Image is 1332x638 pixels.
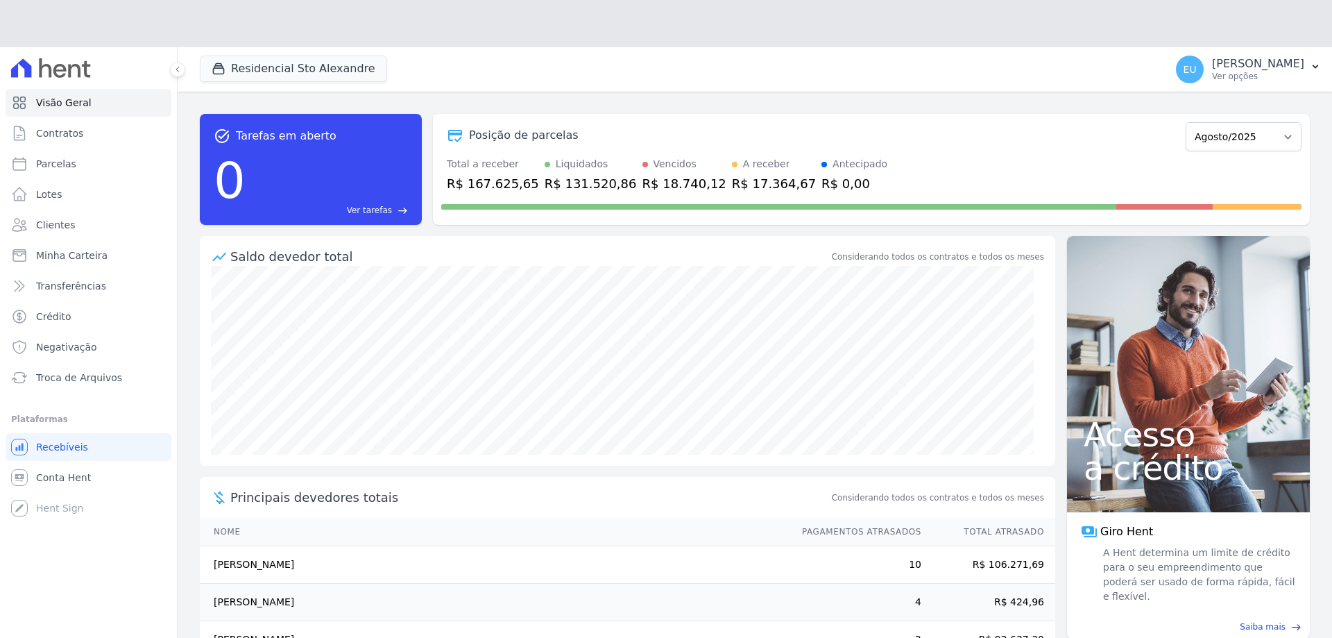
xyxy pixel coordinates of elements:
a: Saiba mais east [1075,621,1301,633]
div: R$ 0,00 [821,174,887,193]
span: Visão Geral [36,96,92,110]
span: east [398,205,408,216]
span: Ver tarefas [347,204,392,217]
a: Ver tarefas east [251,204,408,217]
div: A receber [743,157,790,171]
a: Recebíveis [6,433,171,461]
div: Considerando todos os contratos e todos os meses [832,251,1044,263]
div: Vencidos [654,157,697,171]
p: Ver opções [1212,71,1304,82]
span: Lotes [36,187,62,201]
a: Lotes [6,181,171,208]
span: Acesso [1084,418,1293,451]
span: EU [1184,65,1197,74]
span: Clientes [36,218,75,232]
span: Giro Hent [1100,523,1153,540]
button: EU [PERSON_NAME] Ver opções [1165,50,1332,89]
span: east [1291,622,1301,632]
button: Residencial Sto Alexandre [200,56,387,82]
td: [PERSON_NAME] [200,546,789,584]
div: Antecipado [832,157,887,171]
span: Recebíveis [36,440,88,454]
div: Total a receber [447,157,539,171]
span: Saiba mais [1240,621,1286,633]
a: Visão Geral [6,89,171,117]
a: Contratos [6,119,171,147]
span: Minha Carteira [36,249,108,262]
a: Troca de Arquivos [6,364,171,392]
div: Liquidados [556,157,608,171]
div: Posição de parcelas [469,127,579,144]
span: Transferências [36,279,106,293]
span: Tarefas em aberto [236,128,336,144]
th: Nome [200,518,789,546]
span: Parcelas [36,157,76,171]
span: Principais devedores totais [230,488,829,507]
td: 10 [789,546,922,584]
span: Crédito [36,310,71,324]
td: R$ 106.271,69 [922,546,1055,584]
td: 4 [789,584,922,621]
th: Total Atrasado [922,518,1055,546]
iframe: Intercom live chat [14,591,47,624]
td: [PERSON_NAME] [200,584,789,621]
a: Parcelas [6,150,171,178]
span: A Hent determina um limite de crédito para o seu empreendimento que poderá ser usado de forma ráp... [1100,546,1296,604]
a: Transferências [6,272,171,300]
span: Conta Hent [36,471,91,485]
div: R$ 131.520,86 [545,174,637,193]
span: a crédito [1084,451,1293,485]
span: Contratos [36,126,83,140]
a: Minha Carteira [6,242,171,269]
span: Considerando todos os contratos e todos os meses [832,492,1044,504]
td: R$ 424,96 [922,584,1055,621]
div: R$ 17.364,67 [732,174,816,193]
div: R$ 18.740,12 [642,174,726,193]
div: R$ 167.625,65 [447,174,539,193]
div: Plataformas [11,411,166,428]
div: Saldo devedor total [230,247,829,266]
a: Conta Hent [6,464,171,492]
span: Negativação [36,340,97,354]
a: Negativação [6,333,171,361]
a: Clientes [6,211,171,239]
span: Troca de Arquivos [36,371,122,385]
p: [PERSON_NAME] [1212,57,1304,71]
a: Crédito [6,303,171,330]
th: Pagamentos Atrasados [789,518,922,546]
span: task_alt [214,128,230,144]
div: 0 [214,144,246,217]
